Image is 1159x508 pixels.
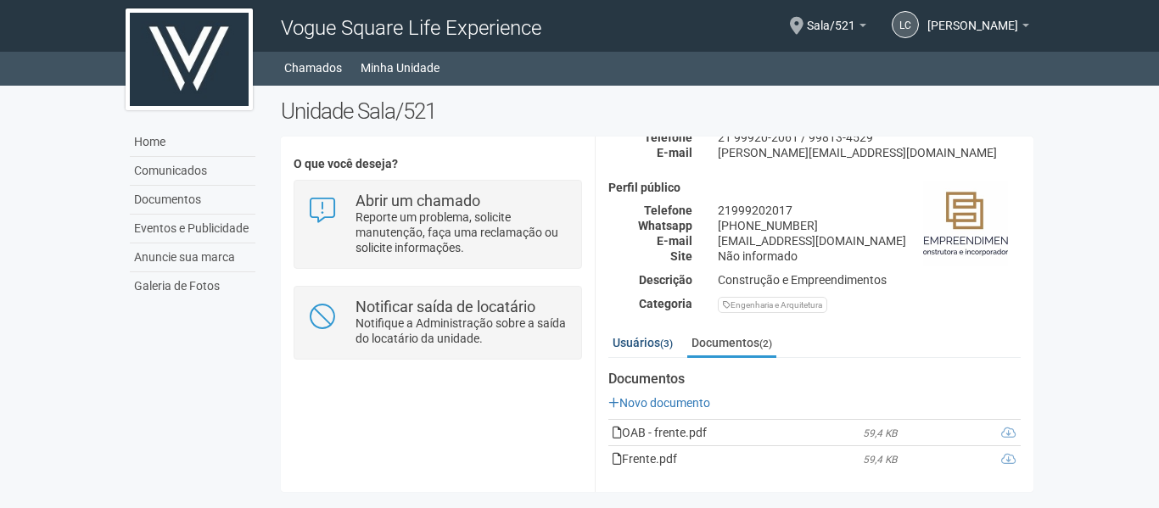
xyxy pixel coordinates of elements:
[660,338,673,349] small: (3)
[863,427,897,439] em: 59,4 KB
[281,16,541,40] span: Vogue Square Life Experience
[130,128,255,157] a: Home
[705,145,1033,160] div: [PERSON_NAME][EMAIL_ADDRESS][DOMAIN_NAME]
[307,193,568,255] a: Abrir um chamado Reporte um problema, solicite manutenção, faça uma reclamação ou solicite inform...
[130,186,255,215] a: Documentos
[356,298,535,315] strong: Notificar saída de locatário
[807,3,855,32] span: Sala/521
[356,315,568,346] p: Notifique a Administração sobre a saída do locatário da unidade.
[670,249,692,263] strong: Site
[126,8,253,110] img: logo.jpg
[639,297,692,310] strong: Categoria
[923,181,1008,266] img: business.png
[608,446,859,472] td: Frente.pdf
[361,56,440,80] a: Minha Unidade
[639,273,692,287] strong: Descrição
[638,219,692,232] strong: Whatsapp
[130,157,255,186] a: Comunicados
[759,338,772,349] small: (2)
[356,192,480,209] strong: Abrir um chamado
[705,218,1033,233] div: [PHONE_NUMBER]
[807,21,866,35] a: Sala/521
[130,243,255,272] a: Anuncie sua marca
[608,181,1021,194] h4: Perfil público
[705,272,1033,287] div: Construção e Empreendimentos
[705,248,1033,264] div: Não informado
[705,130,1033,145] div: 21 99920-2061 / 99813-4529
[927,21,1029,35] a: [PERSON_NAME]
[130,272,255,300] a: Galeria de Fotos
[281,98,1033,124] h2: Unidade Sala/521
[892,11,919,38] a: LC
[644,204,692,217] strong: Telefone
[718,297,827,313] div: Engenharia e Arquitetura
[608,330,677,355] a: Usuários(3)
[294,158,581,170] h4: O que você deseja?
[927,3,1018,32] span: LUCIANA CURTY DA SILVA ALVES
[687,330,776,358] a: Documentos(2)
[608,420,859,446] td: OAB - frente.pdf
[863,454,897,466] em: 59,4 KB
[608,396,710,410] a: Novo documento
[130,215,255,243] a: Eventos e Publicidade
[657,234,692,248] strong: E-mail
[284,56,342,80] a: Chamados
[657,146,692,159] strong: E-mail
[356,209,568,255] p: Reporte um problema, solicite manutenção, faça uma reclamação ou solicite informações.
[705,203,1033,218] div: 21999202017
[705,233,1033,248] div: [EMAIL_ADDRESS][DOMAIN_NAME]
[307,299,568,346] a: Notificar saída de locatário Notifique a Administração sobre a saída do locatário da unidade.
[608,371,1021,387] strong: Documentos
[644,131,692,144] strong: Telefone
